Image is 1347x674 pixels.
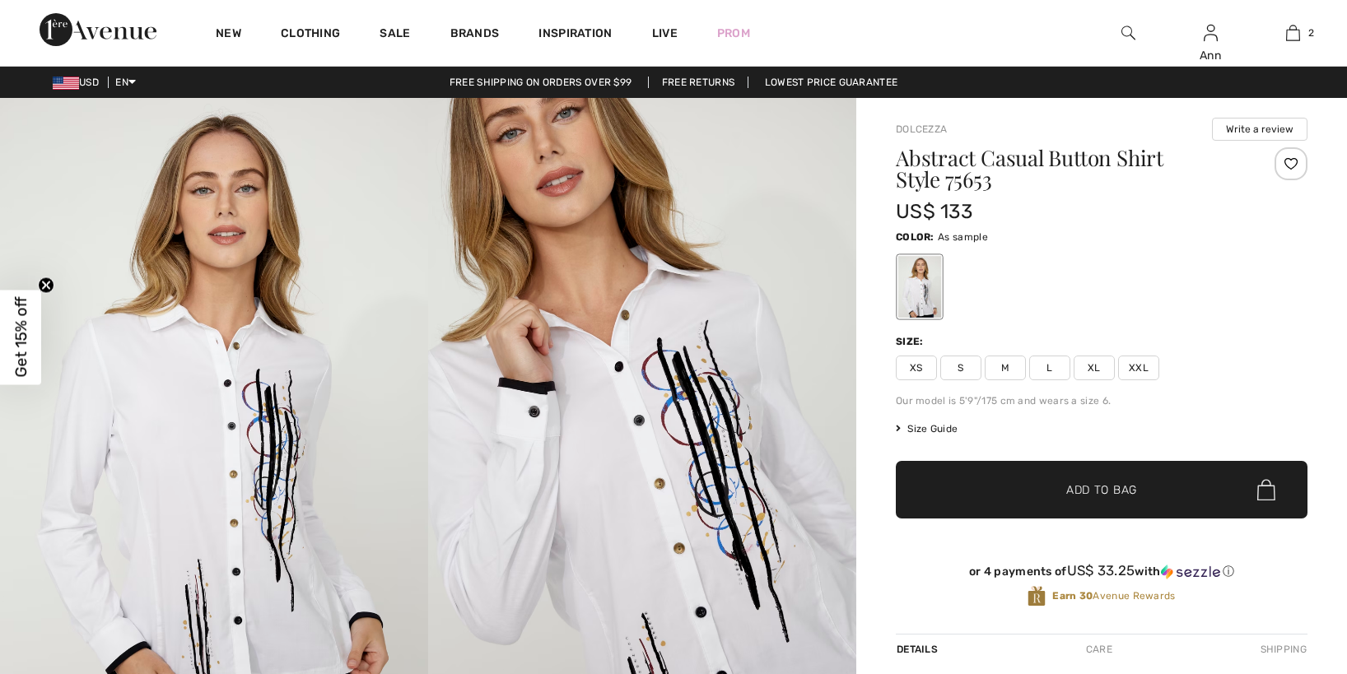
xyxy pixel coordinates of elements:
[1256,634,1307,664] div: Shipping
[12,297,30,378] span: Get 15% off
[53,77,105,88] span: USD
[1286,23,1300,43] img: My Bag
[1121,23,1135,43] img: search the website
[648,77,749,88] a: Free Returns
[115,77,136,88] span: EN
[450,26,500,44] a: Brands
[40,13,156,46] img: 1ère Avenue
[896,563,1307,585] div: or 4 payments ofUS$ 33.25withSezzle Click to learn more about Sezzle
[940,356,981,380] span: S
[53,77,79,90] img: US Dollar
[1118,356,1159,380] span: XXL
[898,256,941,318] div: As sample
[985,356,1026,380] span: M
[1257,479,1275,500] img: Bag.svg
[1052,590,1093,602] strong: Earn 30
[896,356,937,380] span: XS
[1028,585,1046,607] img: Avenue Rewards
[717,25,750,42] a: Prom
[436,77,646,88] a: Free shipping on orders over $99
[896,461,1307,518] button: Add to Bag
[896,634,942,664] div: Details
[1170,47,1251,64] div: Ann
[1204,25,1218,40] a: Sign In
[281,26,340,44] a: Clothing
[1212,118,1307,141] button: Write a review
[1308,26,1314,40] span: 2
[1052,588,1175,603] span: Avenue Rewards
[216,26,241,44] a: New
[896,123,947,135] a: Dolcezza
[1161,565,1220,579] img: Sezzle
[1072,634,1126,664] div: Care
[938,231,988,243] span: As sample
[896,393,1307,408] div: Our model is 5'9"/175 cm and wears a size 6.
[896,421,958,436] span: Size Guide
[1067,562,1135,579] span: US$ 33.25
[1242,551,1331,592] iframe: Opens a widget where you can find more information
[896,563,1307,579] div: or 4 payments of with
[1252,23,1333,43] a: 2
[1204,23,1218,43] img: My Info
[1066,481,1137,499] span: Add to Bag
[1074,356,1115,380] span: XL
[752,77,911,88] a: Lowest Price Guarantee
[896,334,927,349] div: Size:
[652,25,678,42] a: Live
[538,26,612,44] span: Inspiration
[38,277,54,293] button: Close teaser
[896,147,1239,190] h1: Abstract Casual Button Shirt Style 75653
[1029,356,1070,380] span: L
[896,200,972,223] span: US$ 133
[896,231,935,243] span: Color:
[380,26,410,44] a: Sale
